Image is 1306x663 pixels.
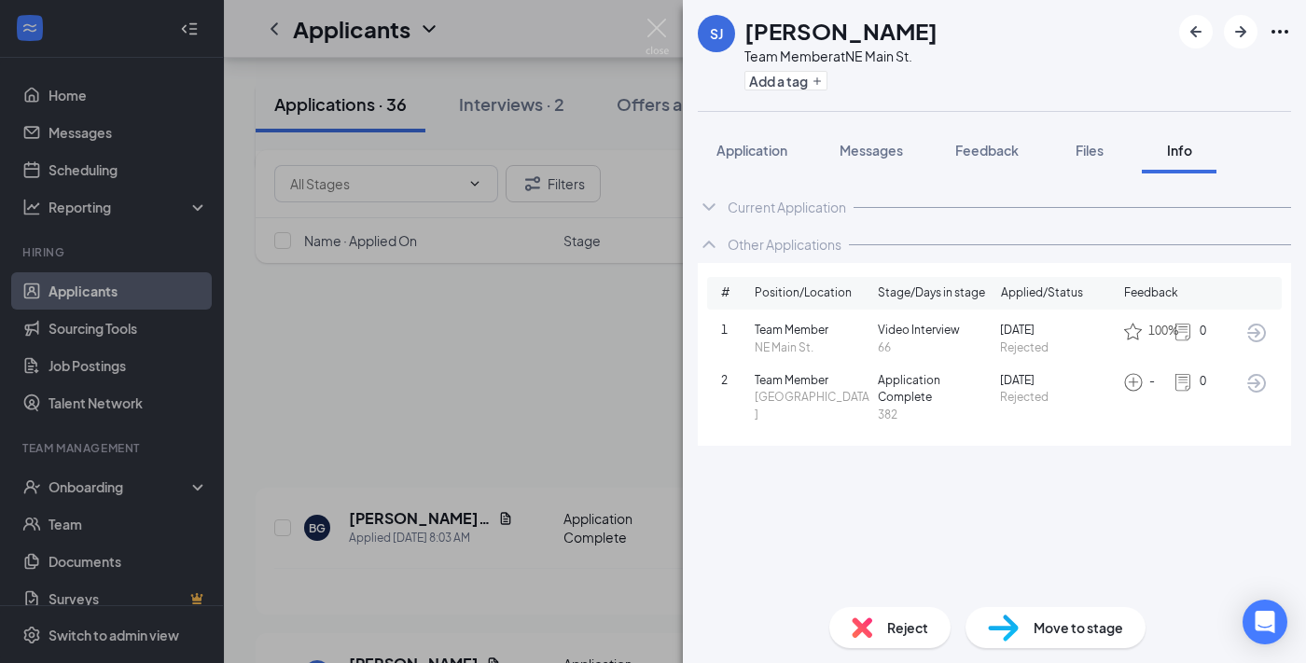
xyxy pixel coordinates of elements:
span: Team Member [755,372,870,390]
span: Feedback [955,142,1019,159]
span: 382 [878,407,993,424]
span: Applied/Status [1001,284,1083,302]
svg: ArrowLeftNew [1185,21,1207,43]
span: 2 [721,372,755,390]
svg: ArrowRight [1230,21,1252,43]
span: Info [1167,142,1192,159]
button: ArrowRight [1224,15,1257,48]
svg: ChevronUp [698,233,720,256]
div: Current Application [728,198,846,216]
span: Files [1076,142,1104,159]
span: Application Complete [878,372,993,407]
span: Team Member [755,322,870,339]
span: 100% [1148,323,1179,340]
svg: ArrowCircle [1245,322,1268,344]
h1: [PERSON_NAME] [744,15,938,47]
span: Messages [840,142,903,159]
span: Rejected [1000,389,1116,407]
span: Video Interview [878,322,993,339]
svg: Ellipses [1269,21,1291,43]
span: [DATE] [1000,322,1116,339]
div: SJ [710,24,723,43]
span: Reject [887,617,928,638]
div: Other Applications [728,235,841,254]
span: # [721,284,755,302]
div: Team Member at NE Main St. [744,47,938,65]
span: Position/Location [755,284,852,302]
span: 66 [878,339,993,357]
span: 0 [1200,323,1206,340]
span: 0 [1200,373,1206,391]
span: [GEOGRAPHIC_DATA] [755,389,870,424]
button: PlusAdd a tag [744,71,827,90]
span: NE Main St. [755,339,870,357]
span: 1 [721,322,755,339]
span: Rejected [1000,339,1116,357]
svg: ArrowCircle [1245,372,1268,394]
svg: Plus [812,76,823,87]
span: Application [716,142,787,159]
span: Feedback [1124,284,1178,302]
span: Move to stage [1034,617,1123,638]
button: ArrowLeftNew [1179,15,1213,48]
span: Stage/Days in stage [878,284,985,302]
span: [DATE] [1000,372,1116,390]
span: - [1149,373,1155,391]
svg: ChevronDown [698,196,720,218]
div: Open Intercom Messenger [1243,600,1287,644]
